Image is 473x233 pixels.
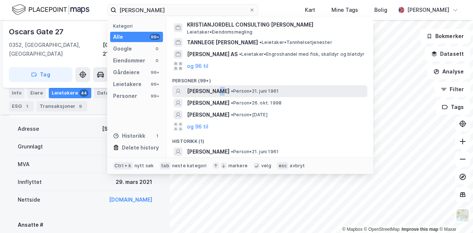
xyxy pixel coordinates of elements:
span: [PERSON_NAME] [187,99,229,107]
span: • [259,40,262,45]
div: 1 [23,103,31,110]
div: Delete history [122,143,159,152]
span: TANNLEGE [PERSON_NAME] [187,38,258,47]
div: 29. mars 2021 [116,178,152,186]
span: [PERSON_NAME] [187,110,229,119]
div: Ansatte # [18,220,152,229]
button: Datasett [425,47,470,61]
button: og 96 til [187,122,208,131]
div: 99+ [150,34,160,40]
div: 1 [154,133,160,139]
div: Adresse [18,124,39,133]
div: Kategori [113,23,163,29]
div: 99+ [150,81,160,87]
span: • [231,149,233,154]
a: Improve this map [402,227,438,232]
span: KRISTIANJORDELL CONSULTING [PERSON_NAME] [187,20,364,29]
div: Kart [305,6,315,14]
div: Historikk [113,131,145,140]
div: [STREET_ADDRESS] [102,124,152,133]
div: 99+ [150,69,160,75]
span: Person • 21. juni 1961 [231,88,279,94]
div: tab [160,162,171,169]
button: Tag [9,67,72,82]
span: Person • 21. juni 1961 [231,149,279,155]
div: Innflyttet [18,178,42,186]
div: 9 [77,103,84,110]
div: esc [277,162,289,169]
div: Alle [113,32,123,41]
div: Bolig [374,6,387,14]
div: Leietakere [113,80,142,89]
div: 0 [154,46,160,52]
span: • [231,112,233,117]
a: OpenStreetMap [364,227,400,232]
div: Eiere [27,88,46,98]
div: [PERSON_NAME] [407,6,449,14]
button: Bokmerker [420,29,470,44]
div: Transaksjoner [37,101,87,112]
span: [PERSON_NAME] [187,147,229,156]
span: Leietaker • Eiendomsmegling [187,29,252,35]
div: MVA [18,160,30,169]
div: Nettside [18,195,40,204]
button: og 96 til [187,62,208,71]
div: Mine Tags [331,6,358,14]
div: [GEOGRAPHIC_DATA], 214/235 [103,41,161,58]
div: Eiendommer [113,56,145,65]
div: velg [261,163,271,169]
span: Leietaker • Engroshandel med fisk, skalldyr og bløtdyr [239,51,365,57]
div: Leietakere [49,88,91,98]
a: Mapbox [342,227,363,232]
span: Person • [DATE] [231,112,268,118]
div: Gårdeiere [113,68,140,77]
div: 44 [79,89,88,97]
div: neste kategori [172,163,207,169]
div: Personer [113,92,137,100]
span: • [231,100,233,106]
span: [PERSON_NAME] AS [187,50,238,59]
div: Historikk (1) [166,133,373,146]
img: logo.f888ab2527a4732fd821a326f86c7f29.svg [12,3,89,16]
div: Personer (99+) [166,72,373,85]
button: Tags [436,100,470,114]
input: Søk på adresse, matrikkel, gårdeiere, leietakere eller personer [116,4,249,16]
button: Analyse [427,64,470,79]
div: 99+ [150,93,160,99]
div: Datasett [94,88,122,98]
div: nytt søk [135,163,154,169]
div: markere [228,163,248,169]
span: [PERSON_NAME] [187,87,229,96]
a: [DOMAIN_NAME] [109,196,152,203]
span: Person • 26. okt. 1998 [231,100,282,106]
span: • [239,51,241,57]
span: Leietaker • Tannhelsetjenester [259,40,332,45]
div: avbryt [290,163,305,169]
button: Filter [435,82,470,97]
div: 0352, [GEOGRAPHIC_DATA], [GEOGRAPHIC_DATA] [9,41,103,58]
div: Google [113,44,132,53]
iframe: Chat Widget [436,198,473,233]
div: 0 [154,58,160,64]
div: ESG [9,101,34,112]
div: Grunnlagt [18,142,43,151]
div: Ctrl + k [113,162,133,169]
span: • [231,88,233,94]
div: Info [9,88,24,98]
div: Oscars Gate 27 [9,26,65,38]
